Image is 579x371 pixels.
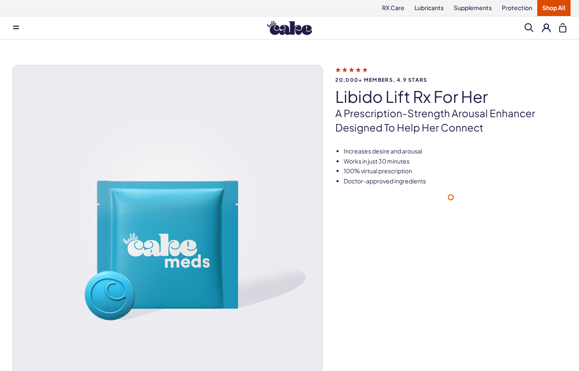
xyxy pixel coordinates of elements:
[335,106,566,134] p: A prescription-strength arousal enhancer designed to help her connect
[335,77,566,83] span: 20,000+ members, 4.9 stars
[267,21,312,35] img: Hello Cake
[344,177,566,185] li: Doctor-approved ingredients
[335,88,566,105] h1: Libido Lift Rx For Her
[344,157,566,166] li: Works in just 30 minutes
[335,66,566,83] a: 20,000+ members, 4.9 stars
[344,167,566,175] li: 100% virtual prescription
[344,147,566,156] li: Increases desire and arousal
